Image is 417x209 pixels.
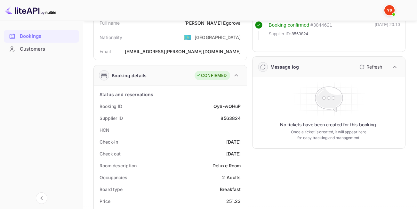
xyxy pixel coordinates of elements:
[196,72,227,79] div: CONFIRMED
[270,63,299,70] div: Message log
[4,43,79,55] a: Customers
[226,150,241,157] div: [DATE]
[220,186,241,193] div: Breakfast
[213,162,241,169] div: Deluxe Room
[213,103,241,110] div: Qy6-wQHuP
[226,138,241,145] div: [DATE]
[100,34,123,41] div: Nationality
[100,20,120,26] div: Full name
[366,63,382,70] p: Refresh
[356,62,385,72] button: Refresh
[221,115,241,121] div: 8563824
[184,31,191,43] span: United States
[384,5,395,15] img: Yandex Support
[100,115,123,121] div: Supplier ID
[100,48,111,55] div: Email
[4,30,79,43] div: Bookings
[100,103,122,110] div: Booking ID
[100,127,109,133] div: HCN
[184,20,241,26] div: [PERSON_NAME] Egorova
[375,21,400,40] div: [DATE] 20:10
[100,162,136,169] div: Room description
[20,46,76,53] div: Customers
[100,138,118,145] div: Check-in
[310,21,332,29] div: # 3844621
[269,31,291,37] span: Supplier ID:
[280,121,377,128] p: No tickets have been created for this booking.
[226,198,241,205] div: 251.23
[100,91,153,98] div: Status and reservations
[112,72,147,79] div: Booking details
[100,150,121,157] div: Check out
[20,33,76,40] div: Bookings
[195,34,241,41] div: [GEOGRAPHIC_DATA]
[100,198,110,205] div: Price
[222,174,241,181] div: 2 Adults
[36,192,47,204] button: Collapse navigation
[288,129,369,141] p: Once a ticket is created, it will appear here for easy tracking and management.
[269,21,309,29] div: Booking confirmed
[100,174,127,181] div: Occupancies
[4,30,79,42] a: Bookings
[5,5,56,15] img: LiteAPI logo
[125,48,241,55] div: [EMAIL_ADDRESS][PERSON_NAME][DOMAIN_NAME]
[292,31,308,37] span: 8563824
[100,186,123,193] div: Board type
